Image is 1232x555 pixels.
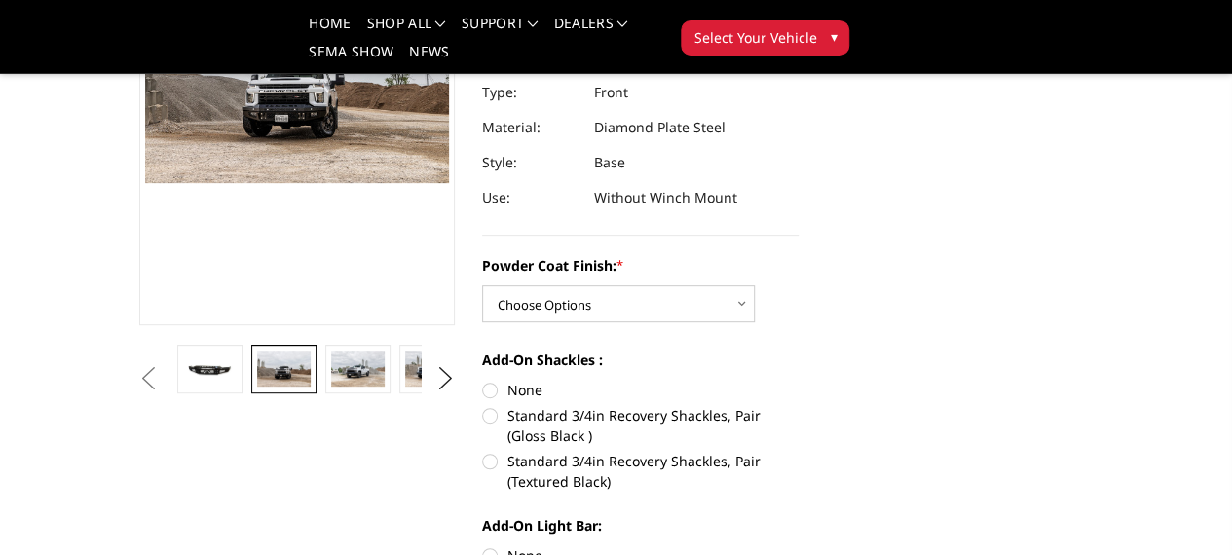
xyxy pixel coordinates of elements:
dd: Diamond Plate Steel [594,110,726,145]
dd: Front [594,75,628,110]
button: Previous [134,364,164,393]
dd: Base [594,145,625,180]
button: Select Your Vehicle [681,20,849,55]
label: Add-On Shackles : [482,350,799,370]
label: Powder Coat Finish: [482,255,799,276]
label: Add-On Light Bar: [482,515,799,536]
label: Standard 3/4in Recovery Shackles, Pair (Textured Black) [482,451,799,492]
img: 2020-2023 Chevrolet Silverado 2500-3500 - FT Series - Base Front Bumper [257,351,310,387]
dd: Without Winch Mount [594,180,737,215]
dt: Style: [482,145,579,180]
img: 2020-2023 Chevrolet Silverado 2500-3500 - FT Series - Base Front Bumper [405,351,458,387]
label: None [482,380,799,400]
dt: Use: [482,180,579,215]
button: Next [430,364,460,393]
a: Dealers [554,17,628,45]
dt: Material: [482,110,579,145]
dt: Type: [482,75,579,110]
a: SEMA Show [309,45,393,73]
a: Home [309,17,351,45]
a: News [409,45,449,73]
a: shop all [367,17,446,45]
span: Select Your Vehicle [693,27,816,48]
label: Standard 3/4in Recovery Shackles, Pair (Gloss Black ) [482,405,799,446]
img: 2020-2023 Chevrolet Silverado 2500-3500 - FT Series - Base Front Bumper [183,357,236,381]
a: Support [462,17,539,45]
span: ▾ [830,26,837,47]
img: 2020-2023 Chevrolet Silverado 2500-3500 - FT Series - Base Front Bumper [331,351,384,387]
